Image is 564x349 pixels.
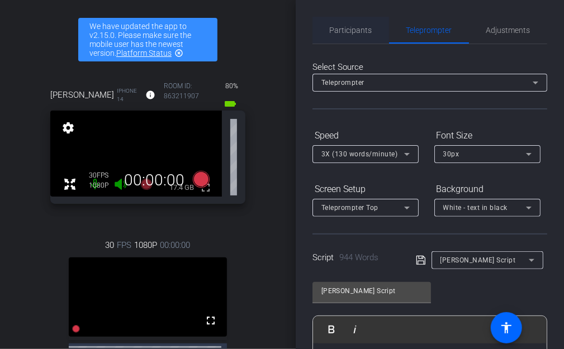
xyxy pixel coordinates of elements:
mat-icon: info [145,90,155,100]
span: 00:00:00 [160,239,191,251]
span: Participants [330,26,372,34]
div: Font Size [434,126,541,145]
span: FPS [117,239,132,251]
mat-icon: accessibility [500,321,513,334]
span: Adjustments [486,26,530,34]
span: [PERSON_NAME] [50,89,114,101]
div: ROOM ID: 863211907 [164,81,212,111]
span: FPS [97,171,109,179]
div: Select Source [312,61,547,74]
button: Bold (Ctrl+B) [321,318,342,341]
span: 3X (130 words/minute) [321,150,398,158]
div: 30 [89,171,117,180]
a: Platform Status [116,49,172,58]
div: We have updated the app to v2.15.0. Please make sure the mobile user has the newest version. [78,18,217,61]
span: Teleprompter [321,79,364,87]
div: 1080P [89,181,117,190]
span: 1080P [135,239,158,251]
span: 80% [224,77,240,95]
mat-icon: settings [60,121,76,135]
div: Background [434,180,541,199]
input: Title [321,284,422,298]
span: 30 [106,239,115,251]
div: 00:00:00 [117,171,192,190]
span: 944 Words [339,252,378,262]
span: [PERSON_NAME] Script [440,256,516,264]
span: White - text in black [443,204,508,212]
mat-icon: battery_std [224,97,237,111]
div: Script [312,251,400,264]
button: Italic (Ctrl+I) [344,318,366,341]
span: iPhone 14 [117,87,137,103]
span: Teleprompter [406,26,452,34]
span: 30px [443,150,459,158]
span: Teleprompter Top [321,204,378,212]
div: Speed [312,126,419,145]
mat-icon: fullscreen [204,314,217,327]
mat-icon: highlight_off [174,49,183,58]
div: Screen Setup [312,180,419,199]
